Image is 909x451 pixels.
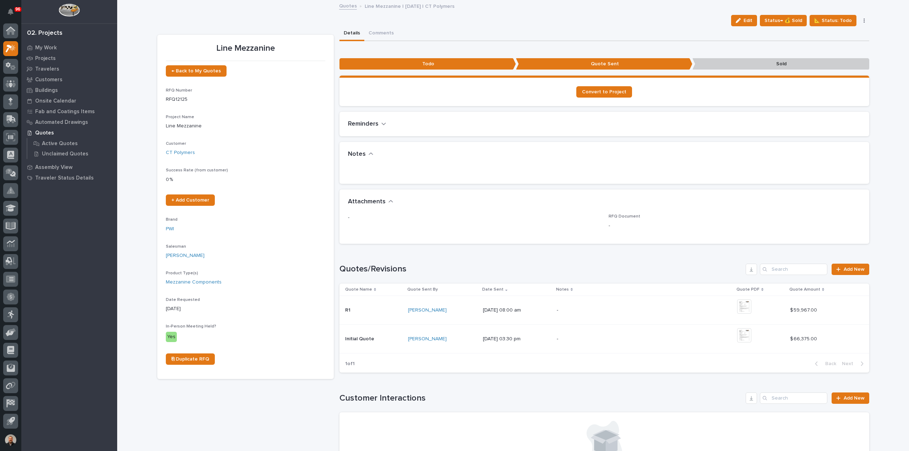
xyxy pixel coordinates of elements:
p: $ 66,375.00 [790,335,818,342]
a: Traveler Status Details [21,172,117,183]
span: Product Type(s) [166,271,198,275]
tr: R1R1 [PERSON_NAME] [DATE] 08:00 am-$ 59,967.00$ 59,967.00 [339,296,869,324]
p: Todo [339,58,516,70]
button: Status→ 💰 Sold [760,15,807,26]
button: 📐 Status: Todo [810,15,856,26]
button: Comments [364,26,398,41]
a: Mezzanine Components [166,279,222,286]
span: Edit [744,17,752,24]
a: Fab and Coatings Items [21,106,117,117]
span: Add New [844,267,865,272]
p: Date Sent [482,286,504,293]
span: Customer [166,142,186,146]
p: - [557,336,681,342]
p: Line Mezzanine [166,122,325,130]
a: [PERSON_NAME] [166,252,205,259]
p: 96 [16,7,20,12]
tr: Initial QuoteInitial Quote [PERSON_NAME] [DATE] 03:30 pm-$ 66,375.00$ 66,375.00 [339,324,869,353]
a: ← Back to My Quotes [166,65,227,77]
p: Customers [35,77,62,83]
p: Projects [35,55,56,62]
span: Convert to Project [582,89,626,94]
a: Projects [21,53,117,64]
a: Customers [21,74,117,85]
p: Active Quotes [42,141,78,147]
p: - [348,214,600,221]
p: Sold [692,58,869,70]
h2: Notes [348,150,366,158]
span: Project Name [166,115,194,119]
a: Buildings [21,85,117,95]
h2: Reminders [348,120,379,128]
p: [DATE] 08:00 am [483,307,551,313]
p: 1 of 1 [339,355,360,373]
p: Unclaimed Quotes [42,151,88,157]
p: Line Mezzanine | [DATE] | CT Polymers [365,2,454,10]
p: Onsite Calendar [35,98,76,104]
span: Salesman [166,244,186,249]
img: Workspace Logo [59,4,80,17]
div: 02. Projects [27,29,62,37]
span: Brand [166,218,178,222]
p: Quote Sent [516,58,692,70]
a: Travelers [21,64,117,74]
button: Notifications [3,4,18,19]
a: [PERSON_NAME] [408,336,447,342]
a: [PERSON_NAME] [408,307,447,313]
p: [DATE] 03:30 pm [483,336,551,342]
p: Line Mezzanine [166,43,325,54]
button: Attachments [348,198,393,206]
p: Quote Amount [789,286,820,293]
h2: Attachments [348,198,386,206]
p: Quote PDF [736,286,760,293]
a: Active Quotes [27,138,117,148]
span: + Add Customer [172,198,209,203]
div: Yes [166,332,177,342]
a: CT Polymers [166,149,195,156]
p: Buildings [35,87,58,94]
a: My Work [21,42,117,53]
p: Initial Quote [345,335,376,342]
p: 0 % [166,176,325,183]
span: 📐 Status: Todo [814,16,852,25]
input: Search [760,392,827,404]
h1: Customer Interactions [339,393,743,403]
span: Back [821,361,836,367]
p: My Work [35,45,57,51]
p: Travelers [35,66,59,72]
p: Quotes [35,130,54,136]
p: Quote Sent By [407,286,438,293]
a: Assembly View [21,162,117,172]
span: RFQ Number [166,88,192,93]
button: Next [839,361,869,367]
p: R1 [345,306,352,313]
span: ⎘ Duplicate RFQ [172,357,209,362]
input: Search [760,264,827,275]
p: RFQ12125 [166,96,325,103]
a: PWI [166,225,174,233]
p: Quote Name [345,286,372,293]
button: Details [339,26,364,41]
span: Next [842,361,858,367]
a: Automated Drawings [21,117,117,127]
div: Notifications96 [9,9,18,20]
a: Convert to Project [576,86,632,98]
span: Success Rate (from customer) [166,168,228,172]
span: ← Back to My Quotes [172,68,221,73]
button: Reminders [348,120,386,128]
span: RFQ Document [609,214,640,219]
p: $ 59,967.00 [790,306,818,313]
a: + Add Customer [166,194,215,206]
h1: Quotes/Revisions [339,264,743,274]
button: Edit [731,15,757,26]
span: Status→ 💰 Sold [764,16,802,25]
p: Notes [556,286,569,293]
a: Quotes [21,127,117,138]
a: Add New [832,264,869,275]
p: Fab and Coatings Items [35,109,95,115]
button: Notes [348,150,374,158]
p: - [609,222,861,230]
a: Add New [832,392,869,404]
